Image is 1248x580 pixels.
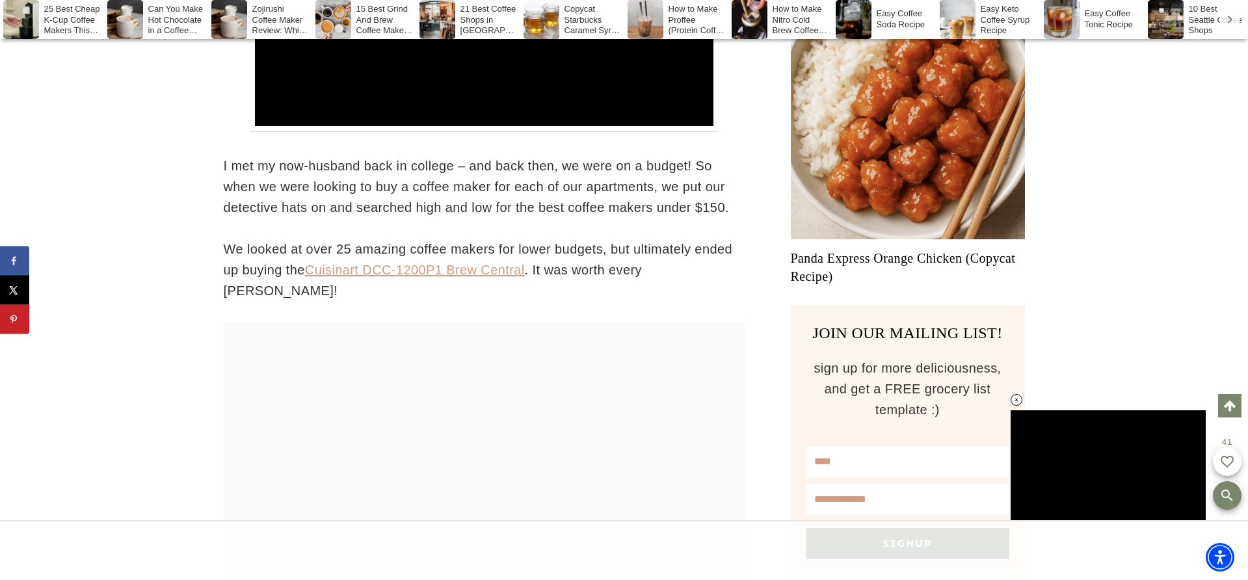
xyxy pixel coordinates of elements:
[224,322,485,539] iframe: Advertisement
[806,358,1009,420] p: sign up for more deliciousness, and get a FREE grocery list template :)
[224,239,745,301] p: We looked at over 25 amazing coffee makers for lower budgets, but ultimately ended up buying the ...
[791,5,1025,239] a: Read More Panda Express Orange Chicken (Copycat Recipe)
[388,521,861,580] iframe: Advertisement
[806,321,1009,345] h3: JOIN OUR MAILING LIST!
[791,249,1025,285] a: Panda Express Orange Chicken (Copycat Recipe)
[1206,543,1234,572] div: Accessibility Menu
[1011,410,1206,520] iframe: Advertisement
[305,263,525,277] a: Cuisinart DCC-1200P1 Brew Central
[224,155,745,218] p: I met my now-husband back in college – and back then, we were on a budget! So when we were lookin...
[1218,394,1241,417] a: Scroll to top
